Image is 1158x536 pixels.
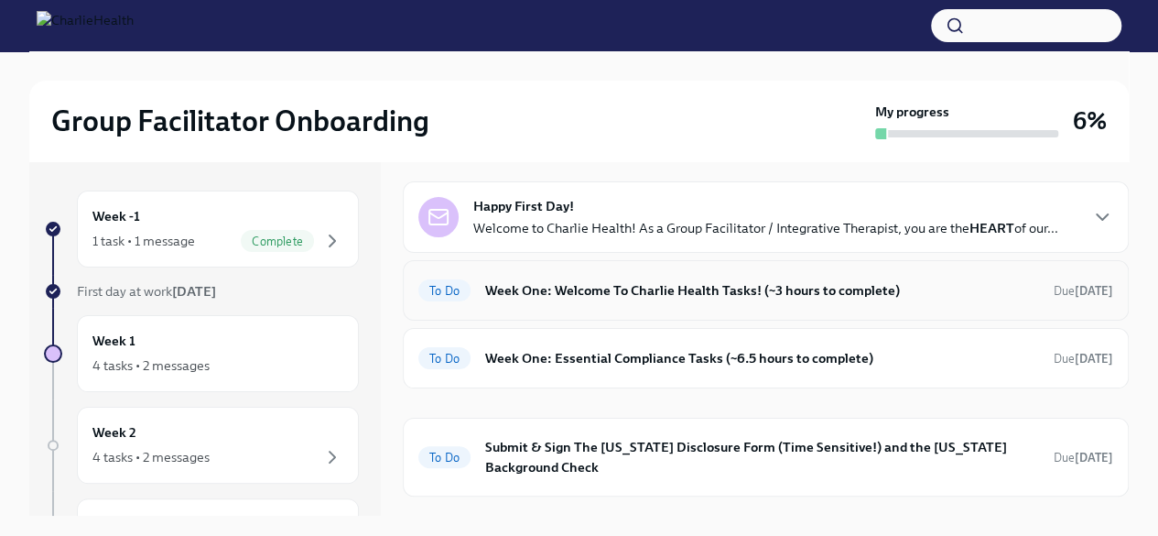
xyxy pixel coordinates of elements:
[418,433,1113,481] a: To DoSubmit & Sign The [US_STATE] Disclosure Form (Time Sensitive!) and the [US_STATE] Background...
[1054,352,1113,366] span: Due
[418,352,471,366] span: To Do
[37,11,134,40] img: CharlieHealth
[485,348,1039,368] h6: Week One: Essential Compliance Tasks (~6.5 hours to complete)
[44,315,359,392] a: Week 14 tasks • 2 messages
[77,283,216,300] span: First day at work
[44,407,359,484] a: Week 24 tasks • 2 messages
[1054,284,1113,298] span: Due
[92,331,135,351] h6: Week 1
[92,356,210,375] div: 4 tasks • 2 messages
[44,191,359,268] a: Week -11 task • 1 messageComplete
[485,437,1039,477] h6: Submit & Sign The [US_STATE] Disclosure Form (Time Sensitive!) and the [US_STATE] Background Check
[172,283,216,300] strong: [DATE]
[1075,284,1113,298] strong: [DATE]
[51,103,429,139] h2: Group Facilitator Onboarding
[418,344,1113,373] a: To DoWeek One: Essential Compliance Tasks (~6.5 hours to complete)Due[DATE]
[92,514,136,534] h6: Week 3
[418,276,1113,305] a: To DoWeek One: Welcome To Charlie Health Tasks! (~3 hours to complete)Due[DATE]
[1054,451,1113,465] span: Due
[1054,282,1113,300] span: August 18th, 2025 09:00
[1073,104,1107,137] h3: 6%
[1075,352,1113,366] strong: [DATE]
[92,232,195,250] div: 1 task • 1 message
[418,451,471,465] span: To Do
[473,197,574,215] strong: Happy First Day!
[1054,350,1113,367] span: August 18th, 2025 09:00
[485,280,1039,301] h6: Week One: Welcome To Charlie Health Tasks! (~3 hours to complete)
[92,206,140,226] h6: Week -1
[418,284,471,298] span: To Do
[875,103,949,121] strong: My progress
[1075,451,1113,465] strong: [DATE]
[92,422,136,443] h6: Week 2
[241,235,314,248] span: Complete
[969,220,1014,236] strong: HEART
[44,282,359,301] a: First day at work[DATE]
[473,219,1058,237] p: Welcome to Charlie Health! As a Group Facilitator / Integrative Therapist, you are the of our...
[1054,449,1113,466] span: August 20th, 2025 09:00
[92,448,210,466] div: 4 tasks • 2 messages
